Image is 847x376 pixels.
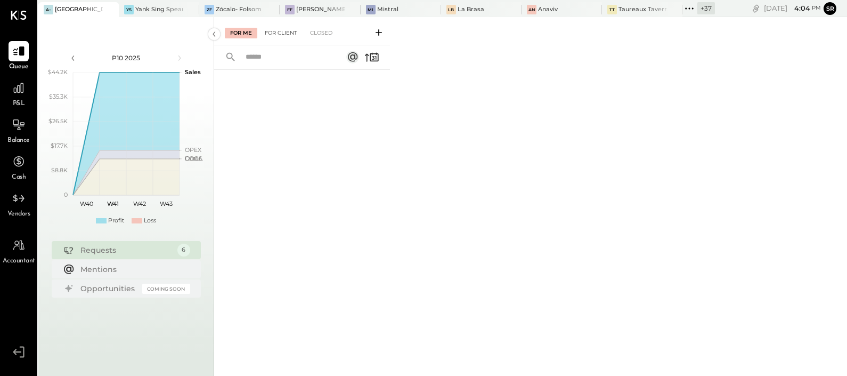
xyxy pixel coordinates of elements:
text: 0 [64,191,68,198]
div: TT [607,5,617,14]
div: YS [124,5,134,14]
div: [GEOGRAPHIC_DATA] – [GEOGRAPHIC_DATA] [55,5,103,14]
div: A– [44,5,53,14]
div: FF [285,5,295,14]
span: Queue [9,62,29,72]
div: For Client [259,28,303,38]
text: W41 [107,200,119,207]
div: La Brasa [458,5,484,14]
text: OPEX [185,146,202,154]
a: P&L [1,78,37,109]
text: W40 [79,200,93,207]
a: Vendors [1,188,37,219]
div: 6 [177,244,190,257]
span: Accountant [3,257,35,266]
div: P10 2025 [81,53,172,62]
text: $26.5K [48,117,68,125]
div: Anaviv [538,5,558,14]
span: 4 : 04 [789,3,810,13]
text: W42 [133,200,146,207]
span: Vendors [7,210,30,219]
a: Cash [1,151,37,182]
button: Sr [824,2,836,15]
div: Mi [366,5,376,14]
div: Profit [108,217,124,225]
span: P&L [13,99,25,109]
div: Coming Soon [142,284,190,294]
text: $35.3K [49,93,68,100]
span: Balance [7,136,30,146]
div: + 37 [697,2,715,14]
text: $8.8K [51,166,68,174]
div: Opportunities [80,283,137,294]
div: Loss [144,217,156,225]
text: Occu... [185,155,203,162]
text: W43 [160,200,173,207]
div: Mistral [377,5,398,14]
div: Zócalo- Folsom [216,5,262,14]
div: copy link [751,3,761,14]
a: Balance [1,115,37,146]
div: Yank Sing Spear Street [135,5,183,14]
div: Mentions [80,264,185,275]
div: Taureaux Tavern [618,5,666,14]
text: $44.2K [48,68,68,76]
div: Closed [305,28,338,38]
div: Requests [80,245,172,255]
div: LB [446,5,456,14]
div: [DATE] [764,3,821,13]
div: An [527,5,536,14]
div: For Me [225,28,257,38]
a: Accountant [1,235,37,266]
div: ZF [205,5,214,14]
span: pm [812,4,821,12]
text: Sales [185,68,201,76]
div: [PERSON_NAME], LLC [296,5,344,14]
text: $17.7K [51,142,68,149]
span: Cash [12,173,26,182]
a: Queue [1,41,37,72]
